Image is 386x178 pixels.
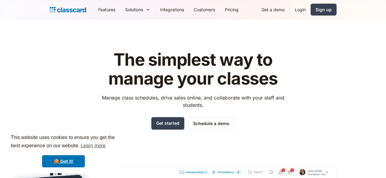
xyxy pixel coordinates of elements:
[316,6,332,13] div: Sign up
[11,134,116,150] span: This website uses cookies to ensure you get the best experience on our website.
[151,117,184,130] a: Get started
[50,5,86,14] a: home
[155,3,189,16] a: Integrations
[96,51,290,88] h1: The simplest way to manage your classes
[125,6,143,13] div: Solutions
[257,3,290,16] a: Get a demo
[120,3,155,16] div: Solutions
[290,3,311,16] a: Login
[311,4,337,16] a: Sign up
[93,3,120,16] a: Features
[80,141,106,150] a: learn more about cookies
[96,94,290,109] p: Manage class schedules, drive sales online, and collaborate with your staff and students.
[42,155,85,167] a: dismiss cookie message
[188,117,235,130] a: Schedule a demo
[220,3,244,16] a: Pricing
[189,3,220,16] a: Customers
[5,128,122,173] div: cookieconsent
